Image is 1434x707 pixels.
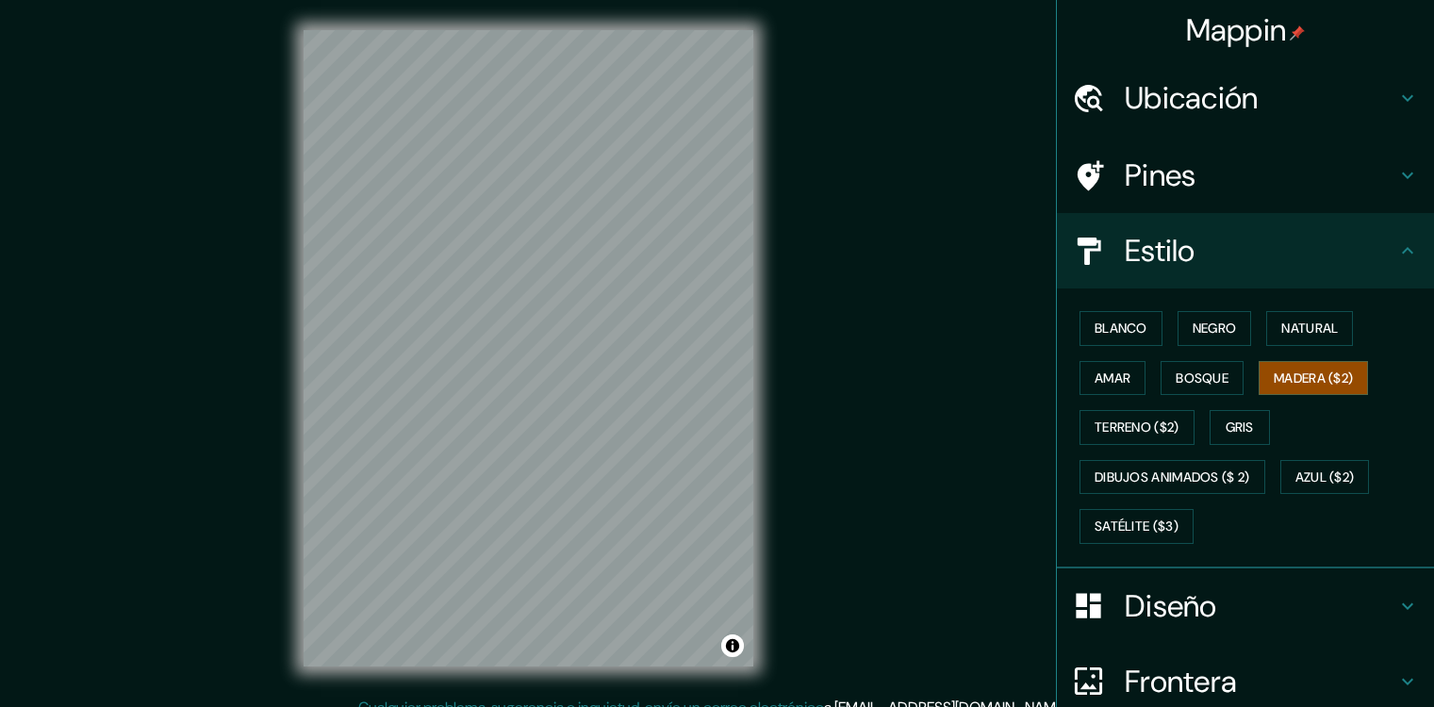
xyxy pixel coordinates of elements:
button: Terreno ($2) [1080,410,1195,445]
button: Azul ($2) [1280,460,1370,495]
font: Satélite ($3) [1095,515,1179,538]
div: Ubicación [1057,60,1434,136]
div: Estilo [1057,213,1434,288]
font: Blanco [1095,317,1147,340]
button: Satélite ($3) [1080,509,1194,544]
font: Natural [1281,317,1338,340]
button: Alternar atribución [721,634,744,657]
h4: Diseño [1125,587,1396,625]
font: Mappin [1186,10,1287,50]
button: Gris [1210,410,1270,445]
div: Diseño [1057,568,1434,644]
h4: Ubicación [1125,79,1396,117]
font: Negro [1193,317,1237,340]
font: Azul ($2) [1295,466,1355,489]
font: Dibujos animados ($ 2) [1095,466,1250,489]
h4: Frontera [1125,663,1396,700]
font: Terreno ($2) [1095,416,1179,439]
font: Amar [1095,367,1130,390]
font: Bosque [1176,367,1228,390]
button: Madera ($2) [1259,361,1368,396]
h4: Pines [1125,156,1396,194]
h4: Estilo [1125,232,1396,270]
button: Dibujos animados ($ 2) [1080,460,1265,495]
font: Madera ($2) [1274,367,1353,390]
canvas: Mapa [304,30,753,666]
iframe: Help widget launcher [1266,633,1413,686]
button: Negro [1178,311,1252,346]
img: pin-icon.png [1290,25,1305,41]
div: Pines [1057,138,1434,213]
button: Blanco [1080,311,1162,346]
button: Amar [1080,361,1146,396]
button: Bosque [1161,361,1244,396]
font: Gris [1226,416,1254,439]
button: Natural [1266,311,1353,346]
